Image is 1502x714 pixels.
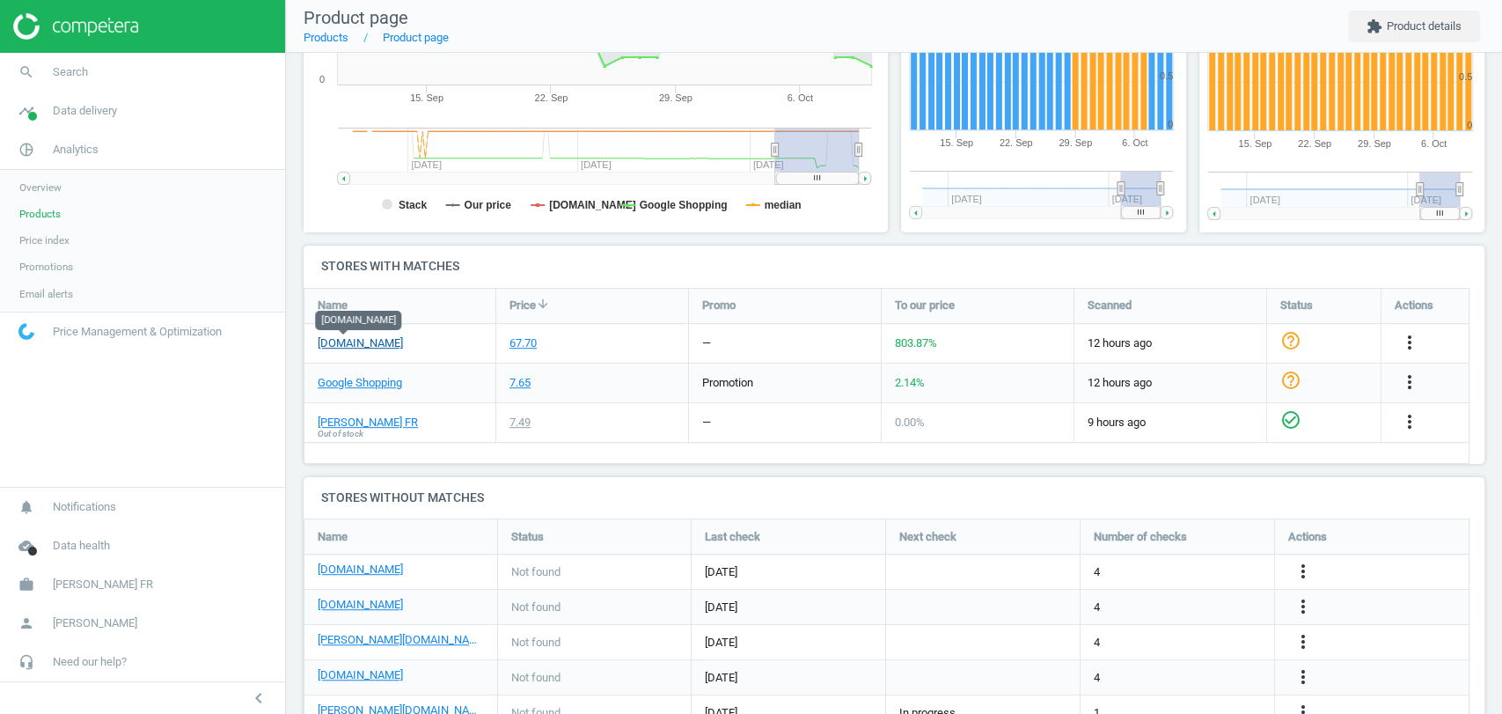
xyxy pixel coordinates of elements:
tspan: 6. Oct [1122,138,1147,149]
i: more_vert [1399,411,1420,432]
img: wGWNvw8QSZomAAAAABJRU5ErkJggg== [18,323,34,340]
a: [PERSON_NAME] FR [318,415,418,431]
span: Status [511,529,544,545]
a: [PERSON_NAME][DOMAIN_NAME] [318,632,484,648]
img: ajHJNr6hYgQAAAAASUVORK5CYII= [13,13,138,40]
i: more_vert [1293,596,1314,617]
div: 7.65 [509,375,531,391]
a: [DOMAIN_NAME] [318,335,403,351]
span: Email alerts [19,287,73,301]
i: help_outline [1280,330,1301,351]
i: more_vert [1293,631,1314,652]
button: more_vert [1293,561,1314,584]
span: 4 [1094,564,1100,580]
span: 9 hours ago [1088,415,1253,431]
span: Data health [53,538,110,554]
span: 4 [1094,600,1100,615]
span: Search [53,64,88,80]
span: [DATE] [705,564,872,580]
i: more_vert [1399,372,1420,393]
tspan: [DOMAIN_NAME] [549,199,636,211]
span: Number of checks [1094,529,1187,545]
tspan: 6. Oct [788,92,813,103]
tspan: Google Shopping [640,199,728,211]
span: Not found [511,670,561,686]
tspan: 22. Sep [1000,138,1033,149]
button: more_vert [1399,332,1420,355]
i: search [10,55,43,89]
span: [PERSON_NAME] [53,615,137,631]
div: — [702,335,711,351]
span: Next check [899,529,956,545]
i: person [10,607,43,640]
span: 2.14 % [895,376,925,389]
button: extensionProduct details [1348,11,1480,42]
i: more_vert [1293,561,1314,582]
span: [DATE] [705,600,872,615]
text: 0 [319,74,325,85]
span: Not found [511,600,561,615]
tspan: 15. Sep [940,138,973,149]
tspan: 15. Sep [1238,138,1271,149]
span: 0.00 % [895,416,925,429]
button: more_vert [1293,596,1314,619]
span: Overview [19,180,62,195]
span: Price Management & Optimization [53,324,222,340]
tspan: 29. Sep [659,92,692,103]
span: Actions [1395,298,1433,313]
span: Not found [511,635,561,651]
tspan: 6. Oct [1421,138,1447,149]
button: more_vert [1399,411,1420,434]
a: Google Shopping [318,375,402,391]
i: work [10,568,43,601]
span: Scanned [1088,298,1132,313]
text: 0 [1467,120,1472,130]
span: Notifications [53,499,116,515]
i: pie_chart_outlined [10,133,43,166]
i: more_vert [1399,332,1420,353]
i: notifications [10,490,43,524]
span: Promotions [19,260,73,274]
div: 67.70 [509,335,537,351]
text: 0.5 [1160,71,1173,82]
i: arrow_downward [536,297,550,311]
span: Name [318,529,348,545]
span: Price index [19,233,70,247]
span: 4 [1094,635,1100,651]
span: promotion [702,376,753,389]
div: [DOMAIN_NAME] [315,311,401,330]
a: [DOMAIN_NAME] [318,667,403,683]
i: more_vert [1293,666,1314,688]
span: Name [318,298,348,313]
span: Data delivery [53,103,117,119]
button: more_vert [1293,666,1314,689]
span: Not found [511,564,561,580]
a: Products [304,31,348,44]
span: 12 hours ago [1088,375,1253,391]
button: more_vert [1293,631,1314,654]
span: To our price [895,298,955,313]
span: Products [19,207,61,221]
tspan: 29. Sep [1059,138,1092,149]
i: extension [1366,18,1382,34]
i: chevron_left [248,688,269,709]
a: Product page [383,31,449,44]
tspan: Our price [464,199,511,211]
a: [DOMAIN_NAME] [318,597,403,613]
i: check_circle_outline [1280,409,1301,431]
div: — [702,415,711,431]
i: timeline [10,94,43,128]
span: 4 [1094,670,1100,686]
button: chevron_left [237,687,281,710]
span: Status [1280,298,1313,313]
span: 803.87 % [895,336,937,350]
tspan: 29. Sep [1358,138,1391,149]
tspan: median [765,199,802,211]
h4: Stores with matches [304,246,1484,287]
tspan: 22. Sep [1298,138,1331,149]
span: Promo [702,298,736,313]
tspan: 15. Sep [410,92,443,103]
text: 0 [1168,120,1173,130]
span: Last check [705,529,760,545]
span: Analytics [53,142,99,158]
